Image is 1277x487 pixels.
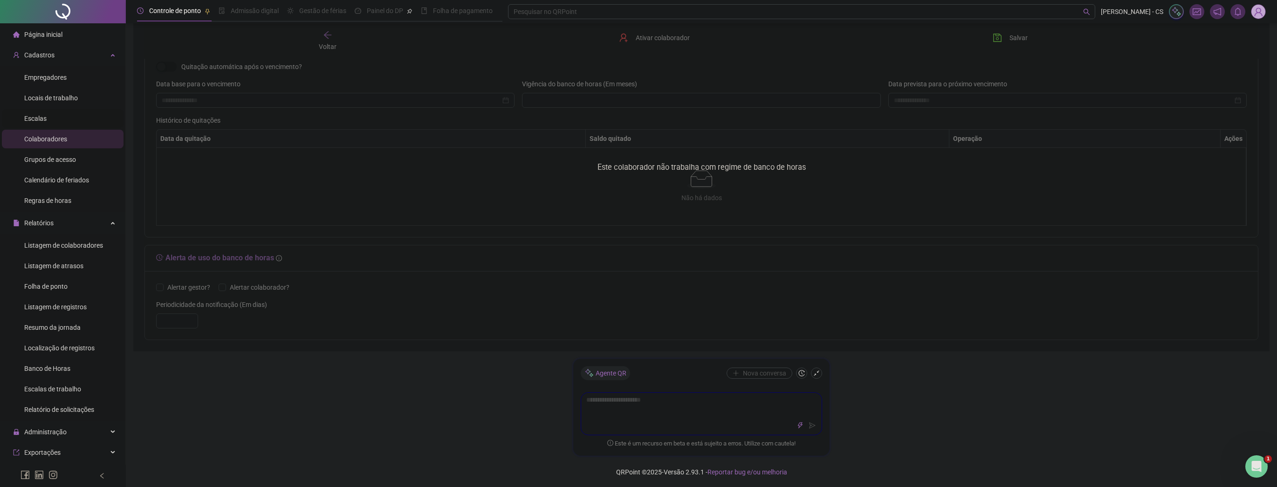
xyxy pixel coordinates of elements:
[24,449,61,456] span: Exportações
[13,449,20,456] span: export
[24,344,95,352] span: Localização de registros
[24,94,78,102] span: Locais de trabalho
[664,468,684,476] span: Versão
[24,283,68,290] span: Folha de ponto
[13,52,20,58] span: user-add
[24,262,83,270] span: Listagem de atrasos
[21,470,30,480] span: facebook
[798,370,805,376] span: history
[24,31,62,38] span: Página inicial
[137,7,144,14] span: clock-circle
[807,420,818,431] button: send
[13,429,20,435] span: lock
[24,324,81,331] span: Resumo da jornada
[607,439,796,448] span: Este é um recurso em beta e está sujeito a erros. Utilize com cautela!
[797,422,803,429] span: thunderbolt
[205,8,210,14] span: pushpin
[584,368,594,378] img: sparkle-icon.fc2bf0ac1784a2077858766a79e2daf3.svg
[24,51,55,59] span: Cadastros
[1213,7,1222,16] span: notification
[597,163,806,172] span: Este colaborador não trabalha com regime de banco de horas
[1101,7,1163,17] span: [PERSON_NAME] - CS
[813,370,820,376] span: shrink
[367,7,403,14] span: Painel do DP
[24,115,47,122] span: Escalas
[1264,455,1272,463] span: 1
[287,7,294,14] span: sun
[581,366,630,380] div: Agente QR
[99,473,105,479] span: left
[24,176,89,184] span: Calendário de feriados
[407,8,412,14] span: pushpin
[607,440,613,446] span: exclamation-circle
[24,406,94,413] span: Relatório de solicitações
[1193,7,1201,16] span: fund
[219,7,225,14] span: file-done
[433,7,493,14] span: Folha de pagamento
[24,242,103,249] span: Listagem de colaboradores
[727,368,792,379] button: Nova conversa
[24,219,54,227] span: Relatórios
[149,7,201,14] span: Controle de ponto
[34,470,44,480] span: linkedin
[707,468,787,476] span: Reportar bug e/ou melhoria
[1171,7,1181,17] img: sparkle-icon.fc2bf0ac1784a2077858766a79e2daf3.svg
[13,220,20,226] span: file
[1245,455,1268,478] iframe: Intercom live chat
[231,7,279,14] span: Admissão digital
[24,197,71,204] span: Regras de horas
[24,385,81,393] span: Escalas de trabalho
[24,156,76,163] span: Grupos de acesso
[24,74,67,81] span: Empregadores
[24,135,67,143] span: Colaboradores
[1083,8,1090,15] span: search
[24,303,87,311] span: Listagem de registros
[299,7,346,14] span: Gestão de férias
[24,428,67,436] span: Administração
[24,365,70,372] span: Banco de Horas
[48,470,58,480] span: instagram
[355,7,361,14] span: dashboard
[421,7,427,14] span: book
[13,31,20,38] span: home
[795,420,806,431] button: thunderbolt
[1251,5,1265,19] img: 94382
[1234,7,1242,16] span: bell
